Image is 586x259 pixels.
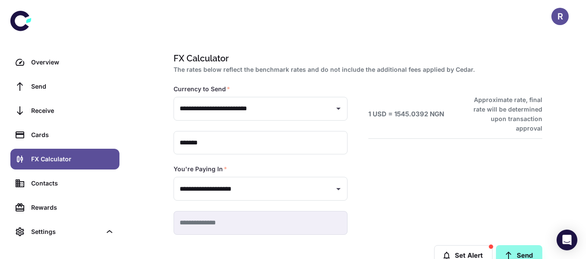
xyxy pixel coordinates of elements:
a: Overview [10,52,119,73]
a: Rewards [10,197,119,218]
a: Send [10,76,119,97]
div: Send [31,82,114,91]
div: FX Calculator [31,154,114,164]
div: Rewards [31,203,114,212]
button: Open [332,102,345,115]
h6: Approximate rate, final rate will be determined upon transaction approval [464,95,542,133]
div: Cards [31,130,114,140]
div: Receive [31,106,114,115]
a: Contacts [10,173,119,194]
div: Settings [10,221,119,242]
a: Receive [10,100,119,121]
label: Currency to Send [174,85,230,93]
a: FX Calculator [10,149,119,169]
h1: FX Calculator [174,52,539,65]
button: Open [332,183,345,195]
button: R [551,8,569,25]
div: Settings [31,227,101,237]
a: Cards [10,125,119,145]
label: You're Paying In [174,165,227,173]
div: Open Intercom Messenger [557,230,577,250]
h6: 1 USD = 1545.0392 NGN [368,109,444,119]
div: Contacts [31,179,114,188]
div: Overview [31,58,114,67]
